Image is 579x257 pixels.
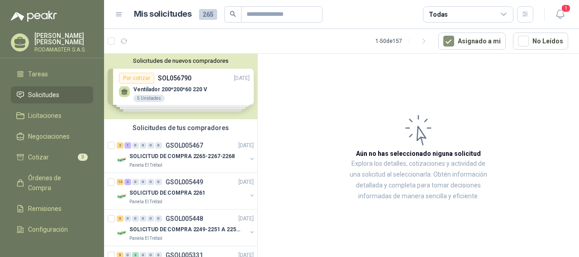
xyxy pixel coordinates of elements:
div: 0 [140,215,147,222]
div: Todas [429,9,448,19]
span: Órdenes de Compra [28,173,85,193]
span: Negociaciones [28,131,70,141]
span: Cotizar [28,152,49,162]
p: Explora los detalles, cotizaciones y actividad de una solicitud al seleccionarla. Obtén informaci... [348,159,489,202]
button: Solicitudes de nuevos compradores [108,57,254,64]
span: Tareas [28,69,48,79]
div: 1 [124,142,131,149]
img: Logo peakr [11,11,57,22]
button: Asignado a mi [438,33,506,50]
p: [DATE] [238,141,254,150]
img: Company Logo [117,154,128,165]
a: Solicitudes [11,86,93,103]
h1: Mis solicitudes [134,8,192,21]
span: 3 [78,154,88,161]
a: Cotizar3 [11,149,93,166]
div: 0 [147,179,154,185]
h3: Aún no has seleccionado niguna solicitud [356,149,481,159]
p: Panela El Trébol [129,235,162,242]
div: Solicitudes de nuevos compradoresPor cotizarSOL056790[DATE] Ventilador 200*200*60 220 V5 Unidades... [104,54,257,119]
span: Remisiones [28,204,62,214]
button: 1 [552,6,568,23]
a: Licitaciones [11,107,93,124]
p: SOLICITUD DE COMPRA 2265-2267-2268 [129,152,235,161]
div: 0 [132,215,139,222]
div: 2 [117,142,123,149]
p: GSOL005449 [166,179,203,185]
div: 0 [155,142,162,149]
a: 3 0 0 0 0 0 GSOL005448[DATE] Company LogoSOLICITUD DE COMPRA 2249-2251 A 2256-2258 Y 2262Panela E... [117,213,256,242]
p: Panela El Trébol [129,162,162,169]
p: SOLICITUD DE COMPRA 2249-2251 A 2256-2258 Y 2262 [129,225,242,234]
span: Solicitudes [28,90,59,100]
div: 0 [147,142,154,149]
button: No Leídos [513,33,568,50]
span: Licitaciones [28,111,62,121]
span: Configuración [28,224,68,234]
p: [PERSON_NAME] [PERSON_NAME] [34,33,93,45]
a: Tareas [11,65,93,83]
a: 13 3 0 0 0 0 GSOL005449[DATE] Company LogoSOLICITUD DE COMPRA 2261Panela El Trébol [117,177,256,206]
div: 0 [124,215,131,222]
div: 3 [117,215,123,222]
p: [DATE] [238,215,254,223]
div: 0 [147,215,154,222]
div: 0 [132,142,139,149]
a: Configuración [11,221,93,238]
div: 1 - 50 de 157 [375,34,431,48]
p: GSOL005467 [166,142,203,149]
p: RODAMASTER S.A.S. [34,47,93,52]
div: 13 [117,179,123,185]
p: GSOL005448 [166,215,203,222]
img: Company Logo [117,191,128,202]
a: Remisiones [11,200,93,217]
span: 265 [199,9,217,20]
p: [DATE] [238,178,254,187]
p: Panela El Trébol [129,198,162,206]
div: 0 [155,179,162,185]
a: 2 1 0 0 0 0 GSOL005467[DATE] Company LogoSOLICITUD DE COMPRA 2265-2267-2268Panela El Trébol [117,140,256,169]
div: 0 [140,142,147,149]
div: 0 [155,215,162,222]
span: search [230,11,236,17]
a: Negociaciones [11,128,93,145]
div: 3 [124,179,131,185]
p: SOLICITUD DE COMPRA 2261 [129,189,205,197]
span: 1 [561,4,571,13]
div: Solicitudes de tus compradores [104,119,257,136]
div: 0 [132,179,139,185]
a: Órdenes de Compra [11,169,93,196]
div: 0 [140,179,147,185]
img: Company Logo [117,228,128,238]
